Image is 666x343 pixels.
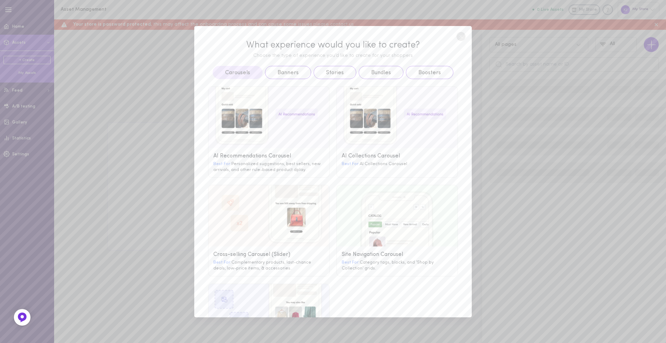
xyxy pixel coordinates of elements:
[213,251,324,258] div: Cross-selling Carousel (Slider)
[342,259,453,271] div: Category tags, blocks, and 'Shop by Collection' grids.
[314,66,356,79] button: Stories
[213,162,231,166] span: Best For:
[213,259,324,271] div: Complementary products, last-chance deals, low-price items, & accessories.
[342,162,360,166] span: Best For:
[342,260,360,265] span: Best For:
[213,260,231,265] span: Best For:
[208,40,458,51] div: What experience would you like to create?
[342,251,453,258] div: Site Navigation Carousel
[342,161,453,167] div: AI Collections Carousel
[359,66,403,79] button: Bundles
[208,53,458,59] div: Choose the type of experience you’d like to create for your shoppers
[342,153,453,160] div: AI Collections Carousel
[265,66,311,79] button: Banners
[213,161,324,173] div: Personalized suggestions, best sellers, new arrivals, and other rule-based product dplay.
[213,66,263,79] button: Carousels
[406,66,453,79] button: Boosters
[213,153,324,160] div: AI Recommendations Carousel
[17,312,27,323] img: Feedback Button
